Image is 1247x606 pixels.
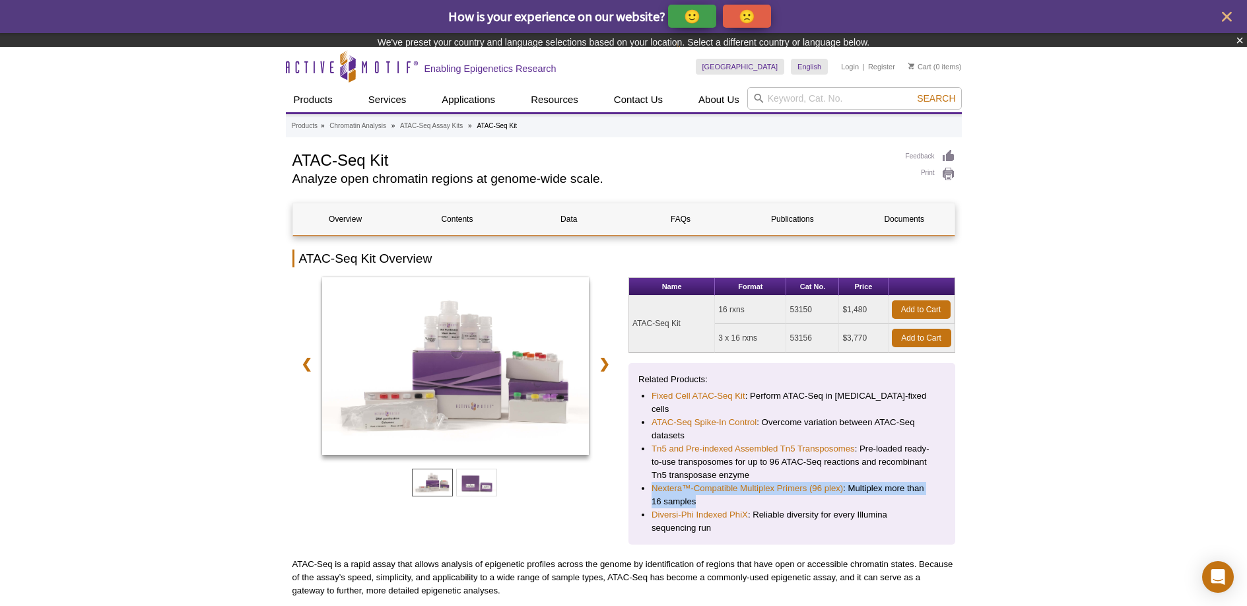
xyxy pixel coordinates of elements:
[652,508,748,522] a: Diversi-Phi Indexed PhiX
[1219,9,1235,25] button: close
[652,442,855,455] a: Tn5 and Pre-indexed Assembled Tn5 Transposomes
[652,416,757,429] a: ATAC-Seq Spike-In Control
[1236,33,1244,48] button: ×
[321,122,325,129] li: »
[868,62,895,71] a: Register
[739,8,755,24] p: 🙁
[906,167,955,182] a: Print
[841,62,859,71] a: Login
[448,8,665,24] span: How is your experience on our website?
[740,203,845,235] a: Publications
[638,373,945,386] p: Related Products:
[676,43,711,74] img: Change Here
[477,122,517,129] li: ATAC-Seq Kit
[691,87,747,112] a: About Us
[786,324,839,353] td: 53156
[839,278,888,296] th: Price
[629,296,715,353] td: ATAC-Seq Kit
[292,120,318,132] a: Products
[908,62,931,71] a: Cart
[852,203,957,235] a: Documents
[292,558,955,597] p: ATAC-Seq is a rapid assay that allows analysis of epigenetic profiles across the genome by identi...
[652,416,932,442] li: : Overcome variation between ATAC-Seq datasets
[322,277,590,455] img: ATAC-Seq Kit
[906,149,955,164] a: Feedback
[863,59,865,75] li: |
[652,389,932,416] li: : Perform ATAC-Seq in [MEDICAL_DATA]-fixed cells
[329,120,386,132] a: Chromatin Analysis
[652,389,745,403] a: Fixed Cell ATAC-Seq Kit
[715,296,786,324] td: 16 rxns
[684,8,700,24] p: 🙂
[1202,561,1234,593] div: Open Intercom Messenger
[391,122,395,129] li: »
[652,442,932,482] li: : Pre-loaded ready-to-use transposomes for up to 96 ATAC-Seq reactions and recombinant Tn5 transp...
[360,87,415,112] a: Services
[715,324,786,353] td: 3 x 16 rxns
[523,87,586,112] a: Resources
[908,63,914,69] img: Your Cart
[652,508,932,535] li: : Reliable diversity for every Illumina sequencing run
[629,278,715,296] th: Name
[424,63,556,75] h2: Enabling Epigenetics Research
[292,173,893,185] h2: Analyze open chromatin regions at genome-wide scale.
[292,250,955,267] h2: ATAC-Seq Kit Overview
[892,329,951,347] a: Add to Cart
[747,87,962,110] input: Keyword, Cat. No.
[590,349,619,379] a: ❯
[293,203,398,235] a: Overview
[286,87,341,112] a: Products
[839,324,888,353] td: $3,770
[652,482,843,495] a: Nextera™-Compatible Multiplex Primers (96 plex)
[516,203,621,235] a: Data
[786,278,839,296] th: Cat No.
[839,296,888,324] td: $1,480
[468,122,472,129] li: »
[715,278,786,296] th: Format
[322,277,590,459] a: ATAC-Seq Kit
[786,296,839,324] td: 53150
[405,203,510,235] a: Contents
[292,149,893,169] h1: ATAC-Seq Kit
[908,59,962,75] li: (0 items)
[892,300,951,319] a: Add to Cart
[696,59,785,75] a: [GEOGRAPHIC_DATA]
[917,93,955,104] span: Search
[628,203,733,235] a: FAQs
[913,92,959,104] button: Search
[606,87,671,112] a: Contact Us
[400,120,463,132] a: ATAC-Seq Assay Kits
[652,482,932,508] li: : Multiplex more than 16 samples
[434,87,503,112] a: Applications
[292,349,321,379] a: ❮
[791,59,828,75] a: English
